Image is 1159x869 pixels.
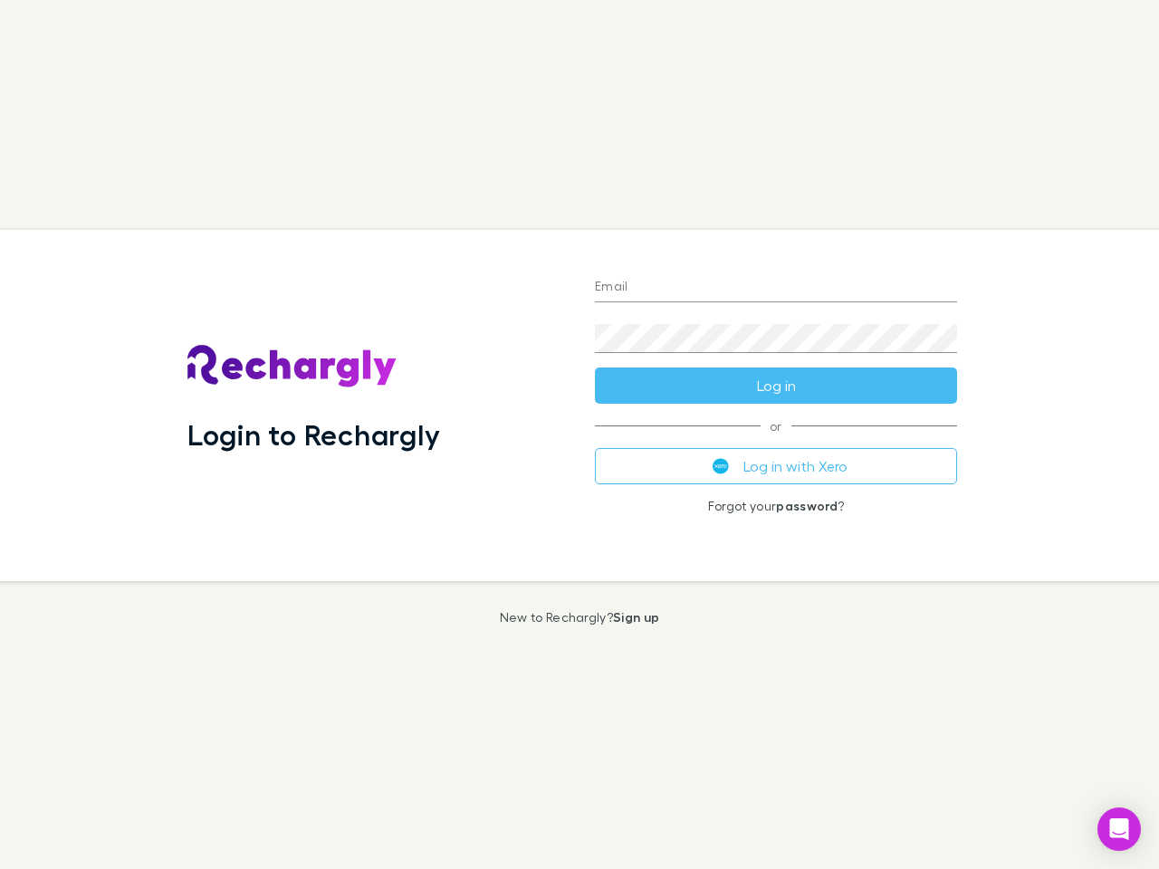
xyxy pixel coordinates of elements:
img: Xero's logo [713,458,729,474]
button: Log in [595,368,957,404]
img: Rechargly's Logo [187,345,398,388]
a: password [776,498,838,513]
p: Forgot your ? [595,499,957,513]
button: Log in with Xero [595,448,957,484]
div: Open Intercom Messenger [1097,807,1141,851]
span: or [595,425,957,426]
p: New to Rechargly? [500,610,660,625]
h1: Login to Rechargly [187,417,440,452]
a: Sign up [613,609,659,625]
